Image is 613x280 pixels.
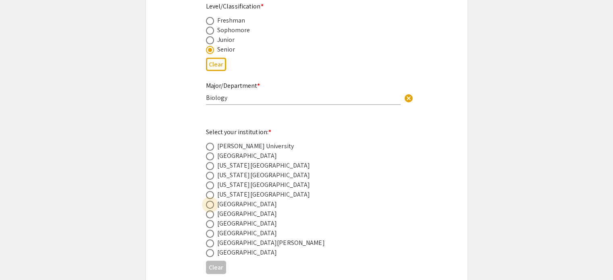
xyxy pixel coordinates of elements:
[217,16,245,25] div: Freshman
[217,238,325,248] div: [GEOGRAPHIC_DATA][PERSON_NAME]
[206,93,401,102] input: Type Here
[6,244,34,274] iframe: Chat
[217,219,277,228] div: [GEOGRAPHIC_DATA]
[217,151,277,161] div: [GEOGRAPHIC_DATA]
[217,45,235,54] div: Senior
[206,261,226,274] button: Clear
[206,58,226,71] button: Clear
[401,90,417,106] button: Clear
[206,128,272,136] mat-label: Select your institution:
[206,2,264,10] mat-label: Level/Classification
[217,35,235,45] div: Junior
[217,199,277,209] div: [GEOGRAPHIC_DATA]
[404,93,414,103] span: cancel
[217,141,294,151] div: [PERSON_NAME] University
[217,209,277,219] div: [GEOGRAPHIC_DATA]
[217,228,277,238] div: [GEOGRAPHIC_DATA]
[217,161,310,170] div: [US_STATE][GEOGRAPHIC_DATA]
[217,170,310,180] div: [US_STATE][GEOGRAPHIC_DATA]
[206,81,260,90] mat-label: Major/Department
[217,25,250,35] div: Sophomore
[217,190,310,199] div: [US_STATE][GEOGRAPHIC_DATA]
[217,180,310,190] div: [US_STATE][GEOGRAPHIC_DATA]
[217,248,277,257] div: [GEOGRAPHIC_DATA]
